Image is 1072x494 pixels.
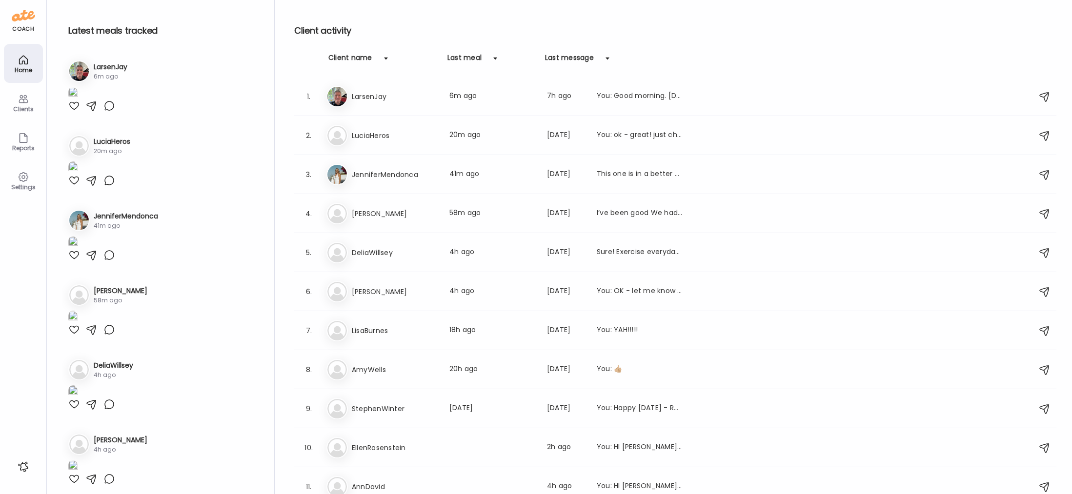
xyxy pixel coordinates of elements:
h3: [PERSON_NAME] [94,435,147,445]
h3: JenniferMendonca [94,211,158,221]
div: 2h ago [547,442,585,454]
div: 4h ago [94,371,133,379]
div: You: Good morning. [DATE] was a blood sugar roller coaster. I dont see any logging but you had a ... [597,91,683,102]
h3: [PERSON_NAME] [94,286,147,296]
div: 3. [303,169,315,180]
img: avatars%2FhTWL1UBjihWZBvuxS4CFXhMyrrr1 [327,165,347,184]
div: 20m ago [94,147,130,156]
h3: AnnDavid [352,481,438,493]
img: bg-avatar-default.svg [69,136,89,156]
img: images%2F1qYfsqsWO6WAqm9xosSfiY0Hazg1%2FT15mUaEgAZ62BeLIyb7D%2FUmPWRk5aEmtcdGKM4nHz_1080 [68,161,78,175]
h3: StephenWinter [352,403,438,415]
div: You: ok - great! just checking [597,130,683,141]
img: images%2FhTWL1UBjihWZBvuxS4CFXhMyrrr1%2FKrhzvxLfeWvx2jVMTd6G%2FXdRbHS09xkTMpMKTVK4M_1080 [68,236,78,249]
img: bg-avatar-default.svg [327,399,347,418]
div: 6m ago [94,72,127,81]
div: 7h ago [547,91,585,102]
div: Sure! Exercise everyday. Been doing 30 min band classes and walking each day. Hard to get a real ... [597,247,683,258]
img: images%2FpQclOzuQ2uUyIuBETuyLXmhsmXz1%2FtEq39yw1yilrHVPiXCwc%2FyWw5ljHIFhnuSAirRmlw_1080 [68,87,78,100]
h3: LarsenJay [352,91,438,102]
img: images%2FGHdhXm9jJtNQdLs9r9pbhWu10OF2%2FnChUZK24EqsYKa7Y9Wdv%2Fop3ehObA9SSmyeb159fc_1080 [68,385,78,398]
div: [DATE] [547,325,585,336]
img: bg-avatar-default.svg [327,204,347,223]
h3: LuciaHeros [94,137,130,147]
div: You: HI [PERSON_NAME]!!! I look forward to meeting you during our kick off call [DATE]! [597,481,683,493]
div: 20m ago [449,130,535,141]
h3: [PERSON_NAME] [352,286,438,297]
div: You: OK - let me know if you need to try and move anything around - always happy to tweak things [597,286,683,297]
div: [DATE] [547,403,585,415]
div: I’ve been good We had a big dinner out last night… wine and other indulgences but that was it for... [597,208,683,219]
div: 1. [303,91,315,102]
div: Reports [6,145,41,151]
div: 58m ago [94,296,147,305]
div: Settings [6,184,41,190]
div: 2. [303,130,315,141]
div: 5. [303,247,315,258]
div: 10. [303,442,315,454]
div: 9. [303,403,315,415]
img: images%2FRBBRZGh5RPQEaUY8TkeQxYu8qlB3%2FaZ6pfBmu6r5vlg9jWIcV%2FNDSaQJ0AfM79DtFJhp9D_1080 [68,460,78,473]
h3: [PERSON_NAME] [352,208,438,219]
div: Last message [545,53,594,68]
div: 20h ago [449,364,535,375]
div: 11. [303,481,315,493]
div: 58m ago [449,208,535,219]
div: 41m ago [449,169,535,180]
h3: EllenRosenstein [352,442,438,454]
img: avatars%2FhTWL1UBjihWZBvuxS4CFXhMyrrr1 [69,211,89,230]
div: 7. [303,325,315,336]
div: 18h ago [449,325,535,336]
h3: LarsenJay [94,62,127,72]
div: 41m ago [94,221,158,230]
div: You: Happy [DATE] - Reminder of the Power Trifecta : Fiber + protein + healthy fat for balanced b... [597,403,683,415]
div: 4h ago [94,445,147,454]
div: [DATE] [449,403,535,415]
div: 4. [303,208,315,219]
img: bg-avatar-default.svg [327,438,347,457]
h2: Client activity [294,23,1056,38]
img: images%2FIrNJUawwUnOTYYdIvOBtlFt5cGu2%2FMjgPa6T6jpgHCONs2U4l%2FEoVyzZ47g4UuNmPJYPZo_1080 [68,311,78,324]
div: 6m ago [449,91,535,102]
div: Client name [328,53,372,68]
div: [DATE] [547,247,585,258]
div: Clients [6,106,41,112]
img: bg-avatar-default.svg [69,285,89,305]
img: bg-avatar-default.svg [327,126,347,145]
img: bg-avatar-default.svg [69,360,89,379]
div: [DATE] [547,130,585,141]
h3: AmyWells [352,364,438,375]
h2: Latest meals tracked [68,23,259,38]
div: You: HI [PERSON_NAME]!!! I look forward to meeting you during our kick off call [DATE]. If would ... [597,442,683,454]
div: Home [6,67,41,73]
div: 8. [303,364,315,375]
div: 4h ago [547,481,585,493]
img: avatars%2FpQclOzuQ2uUyIuBETuyLXmhsmXz1 [69,61,89,81]
div: You: 👍🏼 [597,364,683,375]
img: bg-avatar-default.svg [69,435,89,454]
h3: LisaBurnes [352,325,438,336]
div: Last meal [447,53,482,68]
div: 4h ago [449,286,535,297]
div: [DATE] [547,208,585,219]
img: bg-avatar-default.svg [327,282,347,301]
h3: DeliaWillsey [94,360,133,371]
div: 4h ago [449,247,535,258]
div: 6. [303,286,315,297]
img: ate [12,8,35,23]
div: [DATE] [547,364,585,375]
h3: DeliaWillsey [352,247,438,258]
div: This one is in a better spot and didn't hurt going on [597,169,683,180]
div: [DATE] [547,169,585,180]
img: bg-avatar-default.svg [327,360,347,379]
div: [DATE] [547,286,585,297]
div: You: YAH!!!!! [597,325,683,336]
div: coach [12,25,34,33]
img: bg-avatar-default.svg [327,243,347,262]
img: bg-avatar-default.svg [327,321,347,340]
h3: LuciaHeros [352,130,438,141]
h3: JenniferMendonca [352,169,438,180]
img: avatars%2FpQclOzuQ2uUyIuBETuyLXmhsmXz1 [327,87,347,106]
